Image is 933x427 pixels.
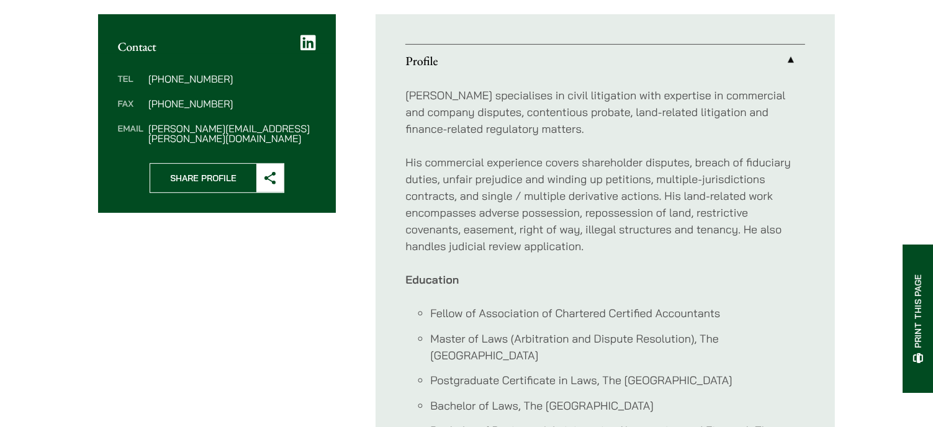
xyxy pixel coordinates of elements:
[405,272,459,287] strong: Education
[405,45,805,77] a: Profile
[150,164,256,192] span: Share Profile
[148,74,316,84] dd: [PHONE_NUMBER]
[118,124,143,143] dt: Email
[430,330,805,364] li: Master of Laws (Arbitration and Dispute Resolution), The [GEOGRAPHIC_DATA]
[300,34,316,52] a: LinkedIn
[430,305,805,321] li: Fellow of Association of Chartered Certified Accountants
[405,154,805,254] p: His commercial experience covers shareholder disputes, breach of fiduciary duties, unfair prejudi...
[405,87,805,137] p: [PERSON_NAME] specialises in civil litigation with expertise in commercial and company disputes, ...
[150,163,284,193] button: Share Profile
[148,99,316,109] dd: [PHONE_NUMBER]
[430,372,805,389] li: Postgraduate Certificate in Laws, The [GEOGRAPHIC_DATA]
[118,39,317,54] h2: Contact
[118,74,143,99] dt: Tel
[148,124,316,143] dd: [PERSON_NAME][EMAIL_ADDRESS][PERSON_NAME][DOMAIN_NAME]
[118,99,143,124] dt: Fax
[430,397,805,414] li: Bachelor of Laws, The [GEOGRAPHIC_DATA]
